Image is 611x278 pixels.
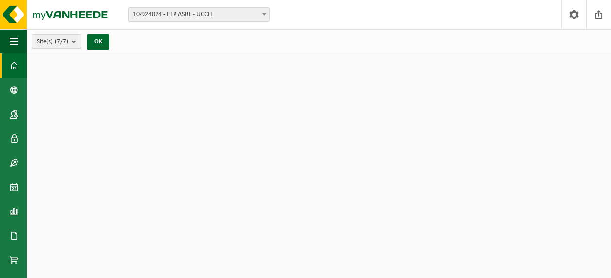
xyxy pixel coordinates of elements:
button: Site(s)(7/7) [32,34,81,49]
span: Site(s) [37,35,68,49]
button: OK [87,34,109,50]
span: 10-924024 - EFP ASBL - UCCLE [128,7,270,22]
span: 10-924024 - EFP ASBL - UCCLE [129,8,269,21]
count: (7/7) [55,38,68,45]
